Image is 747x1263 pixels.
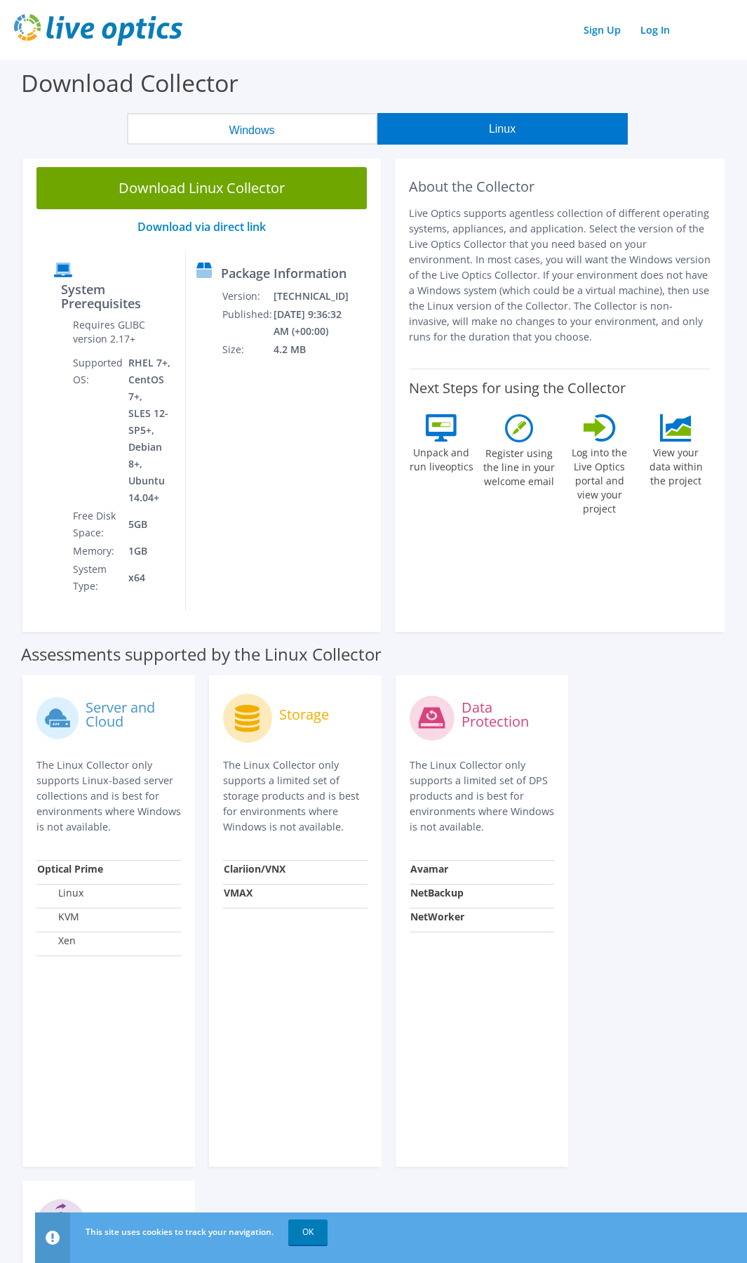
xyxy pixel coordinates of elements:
[21,67,238,99] label: Download Collector
[273,340,349,359] td: 4.2 MB
[409,206,711,345] p: Live Optics supports agentless collection of different operating systems, appliances, and applica...
[480,442,558,489] label: Register using the line in your welcome email
[128,507,175,542] td: 5GB
[128,354,175,507] td: RHEL 7+, CentOS 7+, SLES 12-SP5+, Debian 8+, Ubuntu 14.04+
[37,886,83,900] label: Linux
[223,758,368,835] p: The Linux Collector only supports a limited set of storage products and is best for environments ...
[72,560,128,595] td: System Type:
[86,1226,274,1238] span: This site uses cookies to track your navigation.
[577,20,628,40] a: Sign Up
[279,708,329,722] label: Storage
[224,886,253,899] strong: VMAX
[86,701,181,729] label: Server and Cloud
[72,507,128,542] td: Free Disk Space:
[222,340,273,359] td: Size:
[462,701,554,729] label: Data Protection
[137,219,266,234] a: Download via direct link
[36,167,367,209] a: Download Linux Collector
[73,318,174,346] label: Requires GLIBC version 2.17+
[641,442,711,488] label: View your data within the project
[224,862,285,875] strong: Clariion/VNX
[377,113,628,145] button: Linux
[410,862,448,875] strong: Avamar
[128,542,175,560] td: 1GB
[127,113,377,145] button: Windows
[221,266,346,280] label: Package Information
[14,14,182,46] img: live_optics_svg.svg
[21,647,382,661] label: Assessments supported by the Linux Collector
[37,934,76,948] label: Xen
[61,282,175,310] label: System Prerequisites
[633,20,677,40] a: Log In
[273,305,349,340] td: [DATE] 9:36:32 AM (+00:00)
[410,758,554,835] p: The Linux Collector only supports a limited set of DPS products and is best for environments wher...
[410,886,464,899] strong: NetBackup
[409,442,473,474] label: Unpack and run liveoptics
[222,305,273,340] td: Published:
[37,910,79,924] label: KVM
[565,442,635,516] label: Log into the Live Optics portal and view your project
[288,1219,328,1245] a: OK
[409,178,711,195] h2: About the Collector
[37,862,103,875] strong: Optical Prime
[410,910,464,923] strong: NetWorker
[222,287,273,305] td: Version:
[72,354,128,507] td: Supported OS:
[72,542,128,560] td: Memory:
[409,380,626,397] label: Next Steps for using the Collector
[273,287,349,305] td: [TECHNICAL_ID]
[36,758,181,835] p: The Linux Collector only supports Linux-based server collections and is best for environments whe...
[128,560,175,595] td: x64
